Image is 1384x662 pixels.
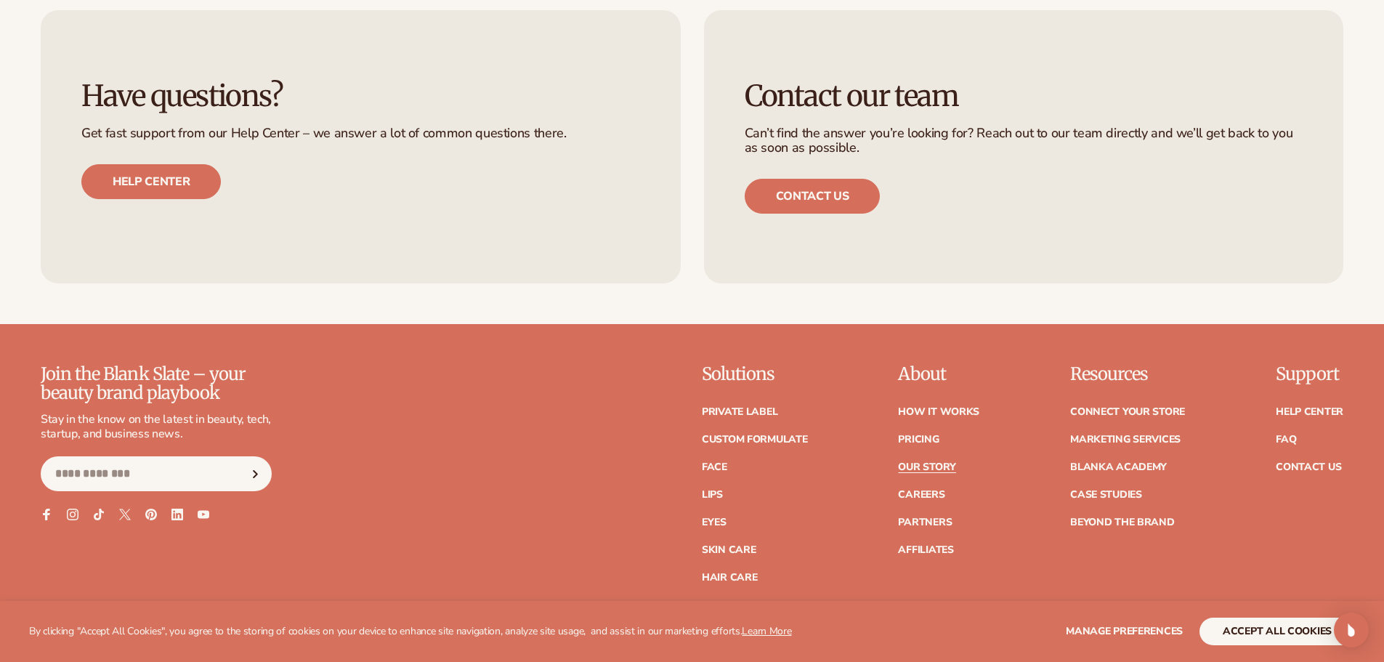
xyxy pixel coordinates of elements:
h3: Contact our team [745,80,1303,112]
a: Skin Care [702,545,756,555]
a: Custom formulate [702,435,808,445]
a: Case Studies [1070,490,1142,500]
p: Get fast support from our Help Center – we answer a lot of common questions there. [81,126,640,141]
button: Subscribe [239,456,271,491]
a: Our Story [898,462,955,472]
div: Open Intercom Messenger [1334,613,1369,647]
p: Resources [1070,365,1185,384]
button: Manage preferences [1066,618,1183,645]
a: Connect your store [1070,407,1185,417]
a: Beyond the brand [1070,517,1175,528]
p: Can’t find the answer you’re looking for? Reach out to our team directly and we’ll get back to yo... [745,126,1303,156]
a: Careers [898,490,944,500]
p: Solutions [702,365,808,384]
a: Pricing [898,435,939,445]
button: accept all cookies [1199,618,1355,645]
h3: Have questions? [81,80,640,112]
p: About [898,365,979,384]
a: How It Works [898,407,979,417]
a: FAQ [1276,435,1296,445]
p: Join the Blank Slate – your beauty brand playbook [41,365,272,403]
a: Blanka Academy [1070,462,1167,472]
p: Stay in the know on the latest in beauty, tech, startup, and business news. [41,412,272,443]
a: Face [702,462,727,472]
a: Marketing services [1070,435,1181,445]
a: Hair Care [702,573,757,583]
a: Contact Us [1276,462,1341,472]
a: Eyes [702,517,727,528]
a: Help Center [1276,407,1343,417]
span: Manage preferences [1066,624,1183,638]
a: Affiliates [898,545,953,555]
a: Private label [702,407,777,417]
a: Lips [702,490,723,500]
p: Support [1276,365,1343,384]
a: Help center [81,164,221,199]
a: Contact us [745,179,881,214]
a: Partners [898,517,952,528]
p: By clicking "Accept All Cookies", you agree to the storing of cookies on your device to enhance s... [29,626,792,638]
a: Learn More [742,624,791,638]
